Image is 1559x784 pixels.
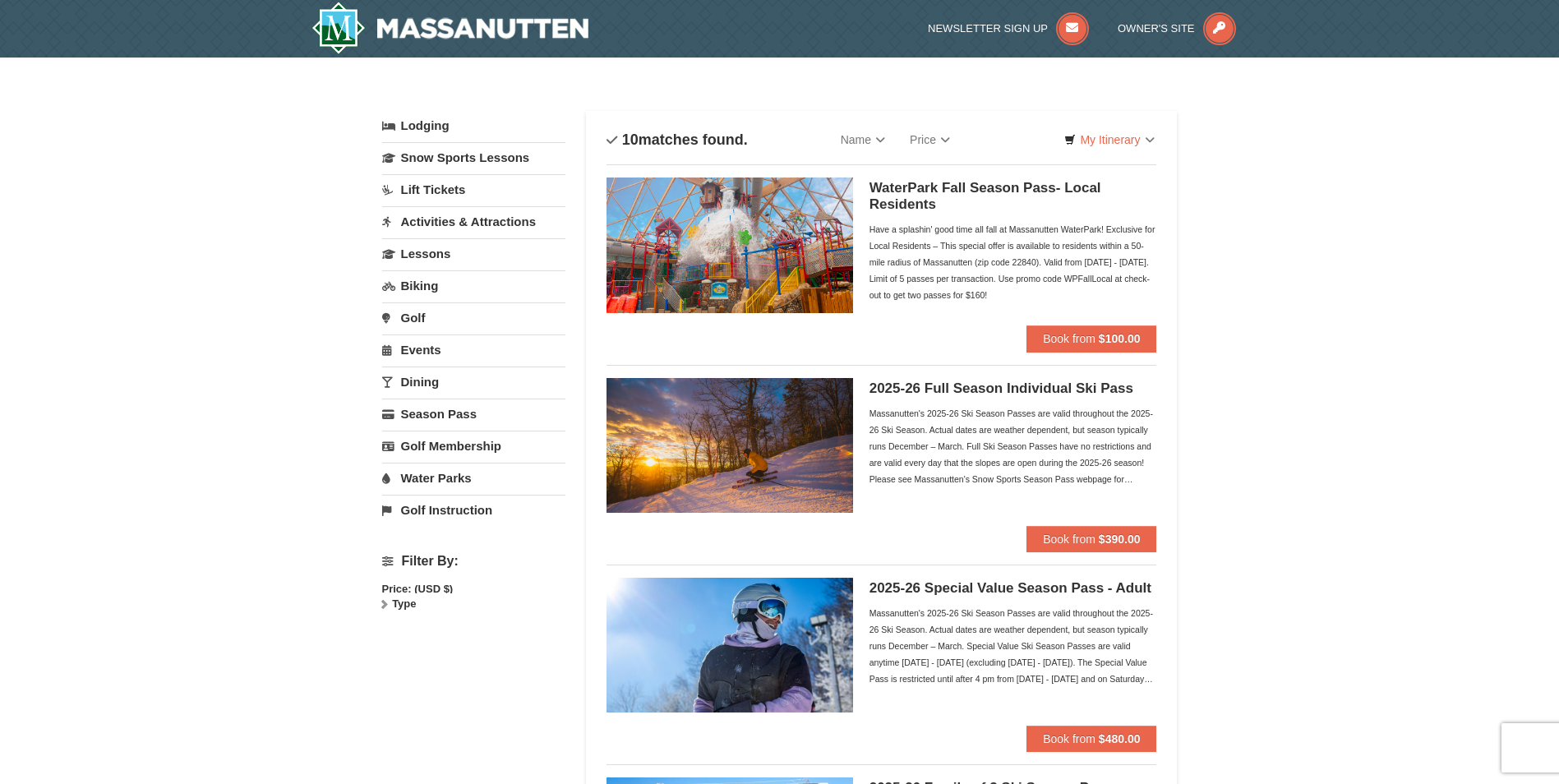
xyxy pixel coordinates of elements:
a: Water Parks [382,463,565,493]
a: Dining [382,367,565,397]
a: Season Pass [382,399,565,429]
button: Book from $390.00 [1026,526,1156,552]
a: Golf Instruction [382,495,565,525]
a: Golf [382,302,565,333]
a: Lodging [382,111,565,141]
div: Have a splashin' good time all fall at Massanutten WaterPark! Exclusive for Local Residents – Thi... [869,221,1157,303]
img: 6619937-198-dda1df27.jpg [607,578,853,713]
span: Newsletter Sign Up [928,22,1048,35]
span: Book from [1043,533,1095,546]
img: 6619937-212-8c750e5f.jpg [607,178,853,312]
strong: Price: (USD $) [382,583,454,595]
div: Massanutten's 2025-26 Ski Season Passes are valid throughout the 2025-26 Ski Season. Actual dates... [869,405,1157,487]
div: Massanutten's 2025-26 Ski Season Passes are valid throughout the 2025-26 Ski Season. Actual dates... [869,605,1157,687]
strong: $480.00 [1099,732,1141,745]
span: Owner's Site [1118,22,1195,35]
a: Newsletter Sign Up [928,22,1089,35]
span: Book from [1043,332,1095,345]
span: Book from [1043,732,1095,745]
button: Book from $480.00 [1026,726,1156,752]
img: 6619937-208-2295c65e.jpg [607,378,853,513]
h5: WaterPark Fall Season Pass- Local Residents [869,180,1157,213]
a: Lift Tickets [382,174,565,205]
a: Golf Membership [382,431,565,461]
strong: Type [392,597,416,610]
h5: 2025-26 Special Value Season Pass - Adult [869,580,1157,597]
a: Owner's Site [1118,22,1236,35]
button: Book from $100.00 [1026,325,1156,352]
a: My Itinerary [1054,127,1165,152]
img: Massanutten Resort Logo [311,2,589,54]
h5: 2025-26 Full Season Individual Ski Pass [869,380,1157,397]
a: Events [382,334,565,365]
strong: $390.00 [1099,533,1141,546]
a: Snow Sports Lessons [382,142,565,173]
a: Massanutten Resort [311,2,589,54]
a: Price [897,123,962,156]
a: Biking [382,270,565,301]
strong: $100.00 [1099,332,1141,345]
a: Name [828,123,897,156]
a: Activities & Attractions [382,206,565,237]
h4: Filter By: [382,554,565,569]
a: Lessons [382,238,565,269]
